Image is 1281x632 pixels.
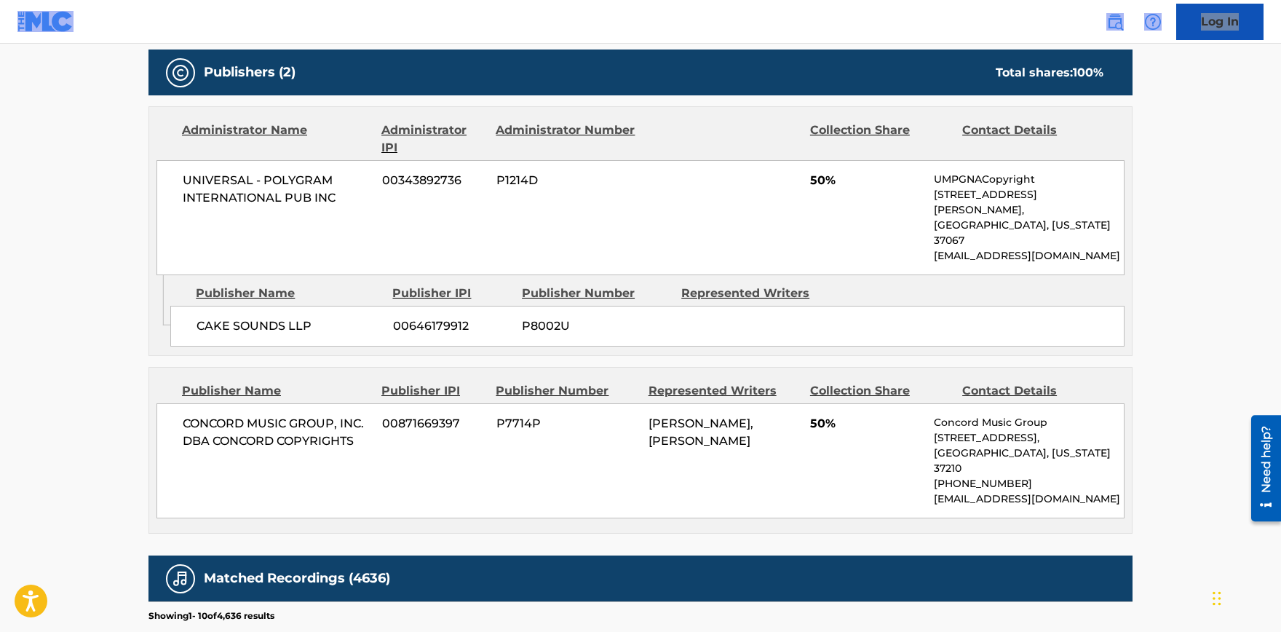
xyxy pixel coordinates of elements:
[17,11,74,32] img: MLC Logo
[496,382,637,400] div: Publisher Number
[496,415,638,432] span: P7714P
[1100,7,1130,36] a: Public Search
[172,64,189,82] img: Publishers
[934,187,1124,218] p: [STREET_ADDRESS][PERSON_NAME],
[148,609,274,623] p: Showing 1 - 10 of 4,636 results
[649,382,799,400] div: Represented Writers
[934,415,1124,430] p: Concord Music Group
[810,172,923,189] span: 50%
[204,64,296,81] h5: Publishers (2)
[182,382,370,400] div: Publisher Name
[1176,4,1264,40] a: Log In
[381,382,485,400] div: Publisher IPI
[934,172,1124,187] p: UMPGNACopyright
[962,382,1103,400] div: Contact Details
[183,415,371,450] span: CONCORD MUSIC GROUP, INC. DBA CONCORD COPYRIGHTS
[522,317,670,335] span: P8002U
[681,285,830,302] div: Represented Writers
[182,122,370,157] div: Administrator Name
[810,382,951,400] div: Collection Share
[810,122,951,157] div: Collection Share
[934,218,1124,248] p: [GEOGRAPHIC_DATA], [US_STATE] 37067
[197,317,382,335] span: CAKE SOUNDS LLP
[393,317,511,335] span: 00646179912
[183,172,371,207] span: UNIVERSAL - POLYGRAM INTERNATIONAL PUB INC
[649,416,753,448] span: [PERSON_NAME], [PERSON_NAME]
[392,285,511,302] div: Publisher IPI
[1106,13,1124,31] img: search
[1138,7,1167,36] div: Help
[934,446,1124,476] p: [GEOGRAPHIC_DATA], [US_STATE] 37210
[934,430,1124,446] p: [STREET_ADDRESS],
[934,476,1124,491] p: [PHONE_NUMBER]
[1213,577,1221,620] div: Drag
[934,248,1124,264] p: [EMAIL_ADDRESS][DOMAIN_NAME]
[996,64,1103,82] div: Total shares:
[382,172,485,189] span: 00343892736
[381,122,485,157] div: Administrator IPI
[1208,562,1281,632] iframe: Chat Widget
[196,285,381,302] div: Publisher Name
[382,415,485,432] span: 00871669397
[204,570,390,587] h5: Matched Recordings (4636)
[172,570,189,588] img: Matched Recordings
[810,415,923,432] span: 50%
[522,285,670,302] div: Publisher Number
[496,172,638,189] span: P1214D
[1144,13,1162,31] img: help
[496,122,637,157] div: Administrator Number
[962,122,1103,157] div: Contact Details
[1073,66,1103,79] span: 100 %
[1240,408,1281,529] iframe: Resource Center
[934,491,1124,507] p: [EMAIL_ADDRESS][DOMAIN_NAME]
